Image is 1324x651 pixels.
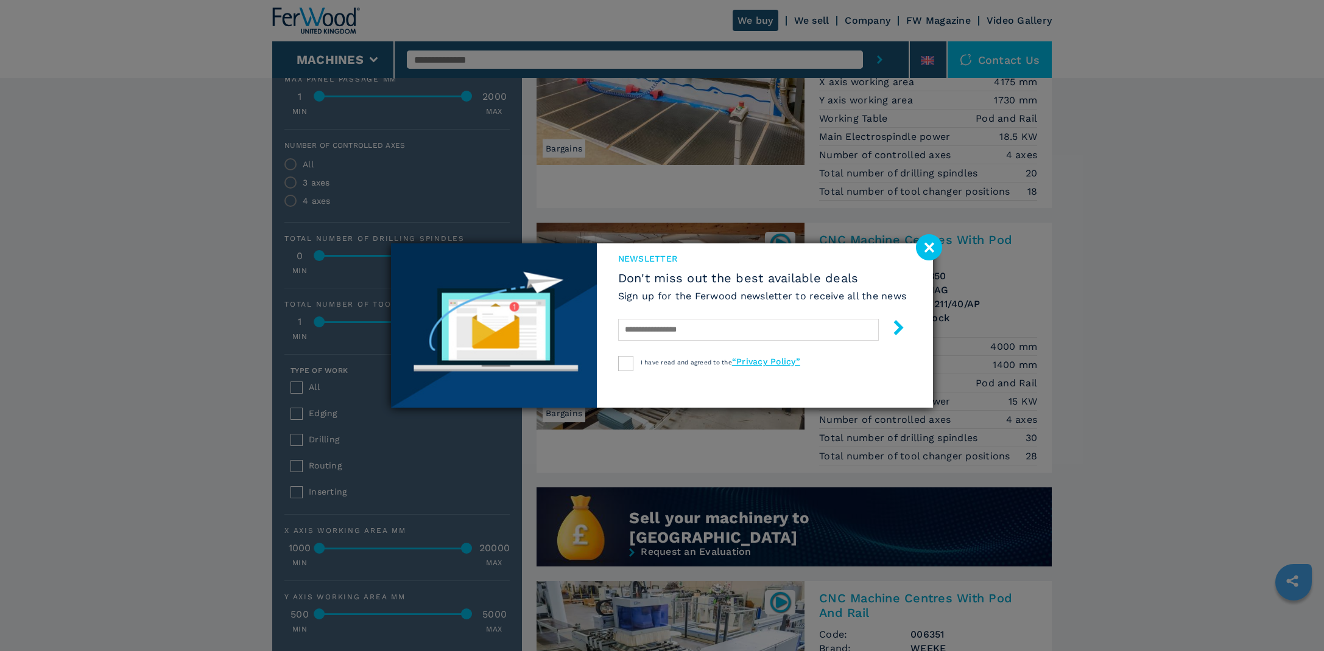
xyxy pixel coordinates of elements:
[618,252,907,265] span: newsletter
[641,359,800,366] span: I have read and agreed to the
[732,357,800,366] a: “Privacy Policy”
[879,315,906,344] button: submit-button
[618,289,907,303] h6: Sign up for the Ferwood newsletter to receive all the news
[618,271,907,285] span: Don't miss out the best available deals
[391,243,597,408] img: Newsletter image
